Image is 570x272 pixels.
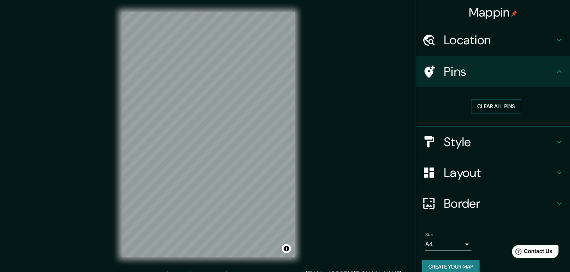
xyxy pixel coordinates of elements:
div: A4 [425,238,471,250]
button: Clear all pins [471,99,521,113]
h4: Border [444,196,555,211]
h4: Location [444,32,555,48]
div: Pins [416,56,570,87]
h4: Layout [444,165,555,180]
iframe: Help widget launcher [501,242,562,264]
button: Toggle attribution [282,244,291,253]
h4: Mappin [469,5,518,20]
h4: Style [444,134,555,150]
canvas: Map [122,12,295,257]
label: Size [425,231,433,238]
div: Location [416,25,570,55]
div: Border [416,188,570,219]
div: Layout [416,157,570,188]
h4: Pins [444,64,555,79]
div: Style [416,127,570,157]
img: pin-icon.png [511,10,517,17]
